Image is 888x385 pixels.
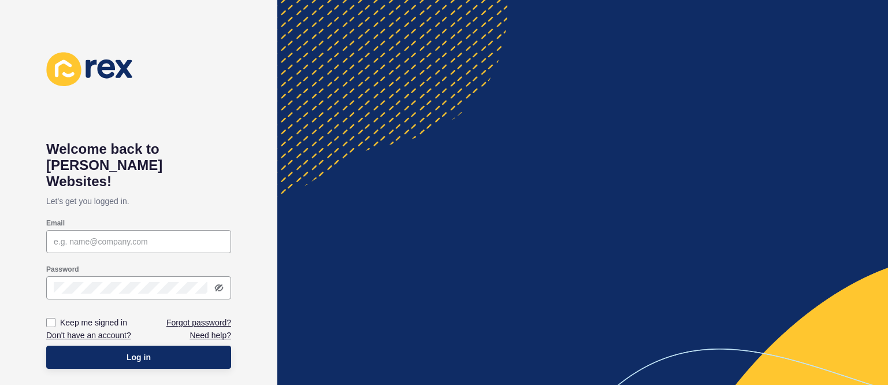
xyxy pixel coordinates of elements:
[190,330,231,341] a: Need help?
[46,190,231,213] p: Let's get you logged in.
[46,141,231,190] h1: Welcome back to [PERSON_NAME] Websites!
[127,351,151,363] span: Log in
[46,265,79,274] label: Password
[46,330,131,341] a: Don't have an account?
[46,346,231,369] button: Log in
[60,317,127,328] label: Keep me signed in
[166,317,231,328] a: Forgot password?
[54,236,224,247] input: e.g. name@company.com
[46,219,65,228] label: Email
